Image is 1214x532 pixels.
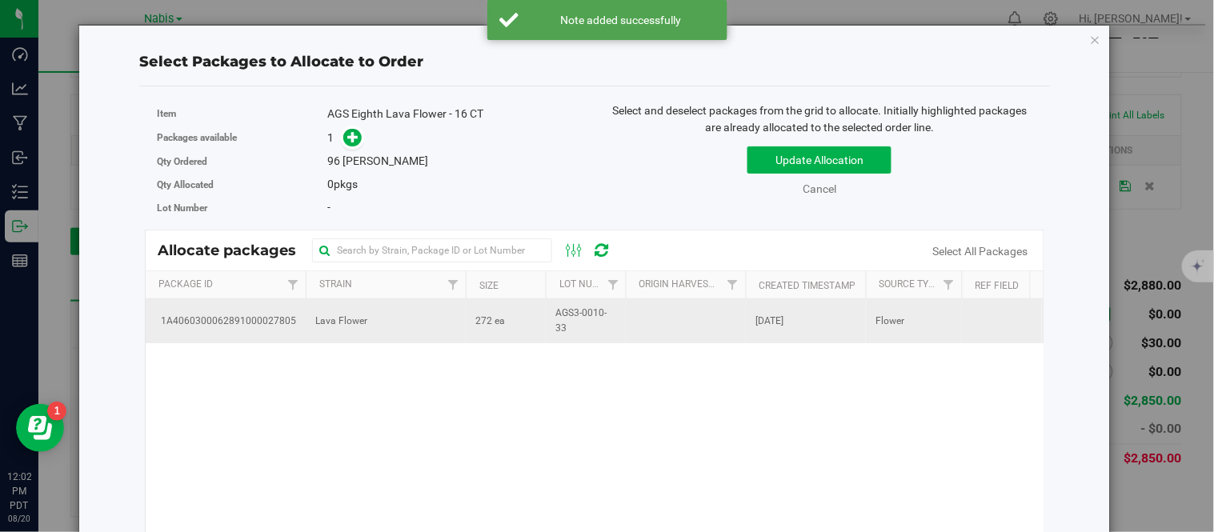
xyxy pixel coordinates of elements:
[315,314,367,329] span: Lava Flower
[327,131,334,144] span: 1
[755,314,783,329] span: [DATE]
[47,402,66,421] iframe: Resource center unread badge
[936,271,962,298] a: Filter
[279,271,306,298] a: Filter
[879,278,941,290] a: Source Type
[439,271,466,298] a: Filter
[312,238,552,262] input: Search by Strain, Package ID or Lot Number
[327,201,331,214] span: -
[139,51,1050,73] div: Select Packages to Allocate to Order
[157,154,327,169] label: Qty Ordered
[875,314,904,329] span: Flower
[327,178,334,190] span: 0
[599,271,626,298] a: Filter
[343,154,428,167] span: [PERSON_NAME]
[719,271,746,298] a: Filter
[759,280,856,291] a: Created Timestamp
[16,404,64,452] iframe: Resource center
[612,104,1027,134] span: Select and deselect packages from the grid to allocate. Initially highlighted packages are alread...
[157,130,327,145] label: Packages available
[559,278,617,290] a: Lot Number
[157,106,327,121] label: Item
[327,106,583,122] div: AGS Eighth Lava Flower - 16 CT
[155,314,296,329] span: 1A4060300062891000027805
[158,242,312,259] span: Allocate packages
[976,280,1020,291] a: Ref Field
[747,146,891,174] button: Update Allocation
[933,245,1028,258] a: Select All Packages
[319,278,352,290] a: Strain
[555,306,616,336] span: AGS3-0010-33
[803,182,836,195] a: Cancel
[475,314,505,329] span: 272 ea
[639,278,720,290] a: Origin Harvests
[527,12,715,28] div: Note added successfully
[158,278,213,290] a: Package Id
[157,201,327,215] label: Lot Number
[157,178,327,192] label: Qty Allocated
[479,280,499,291] a: Size
[327,178,358,190] span: pkgs
[327,154,340,167] span: 96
